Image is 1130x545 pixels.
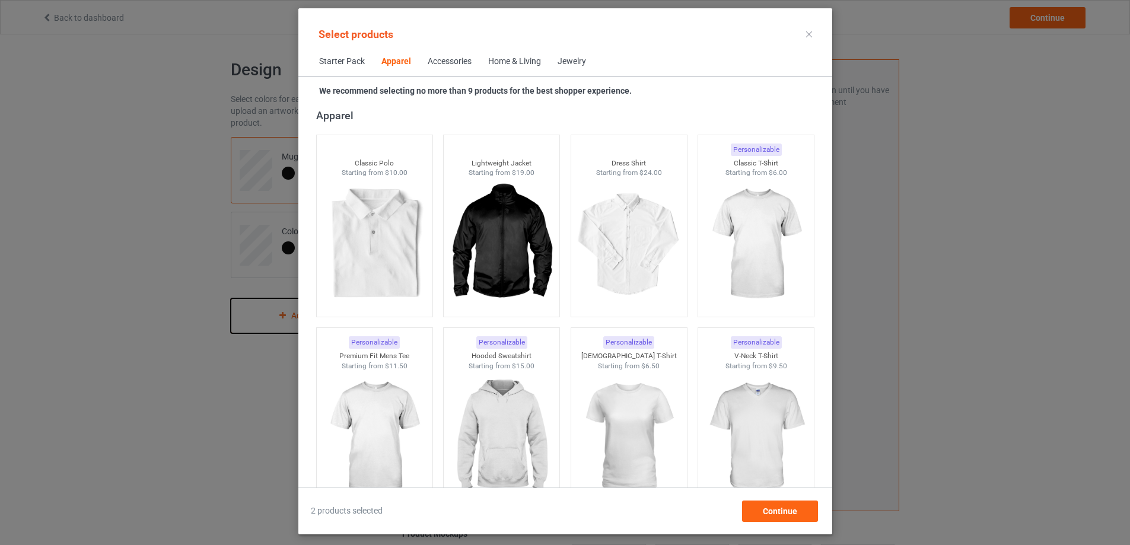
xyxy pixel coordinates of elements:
span: $6.00 [768,168,787,177]
img: regular.jpg [321,371,427,503]
img: regular.jpg [575,371,682,503]
div: Starting from [698,168,814,178]
img: regular.jpg [703,178,809,311]
span: 2 products selected [311,505,383,517]
div: Starting from [316,361,432,371]
div: V-Neck T-Shirt [698,351,814,361]
div: Home & Living [488,56,541,68]
div: Personalizable [603,336,654,349]
div: Apparel [381,56,411,68]
span: $11.50 [384,362,407,370]
div: Starting from [571,168,686,178]
div: Starting from [444,168,559,178]
img: regular.jpg [448,371,555,503]
div: Starting from [316,168,432,178]
div: Starting from [444,361,559,371]
span: $9.50 [768,362,787,370]
div: Jewelry [558,56,586,68]
span: $19.00 [512,168,534,177]
img: regular.jpg [703,371,809,503]
div: Personalizable [730,336,781,349]
span: Continue [762,506,797,516]
div: Classic Polo [316,158,432,168]
div: Personalizable [349,336,400,349]
div: Accessories [428,56,472,68]
strong: We recommend selecting no more than 9 products for the best shopper experience. [319,86,632,95]
img: regular.jpg [321,178,427,311]
div: Classic T-Shirt [698,158,814,168]
span: $24.00 [639,168,661,177]
span: Select products [319,28,393,40]
img: regular.jpg [448,178,555,311]
div: [DEMOGRAPHIC_DATA] T-Shirt [571,351,686,361]
div: Hooded Sweatshirt [444,351,559,361]
div: Starting from [698,361,814,371]
div: Personalizable [476,336,527,349]
div: Starting from [571,361,686,371]
span: Starter Pack [311,47,373,76]
div: Continue [741,501,817,522]
span: $10.00 [384,168,407,177]
div: Lightweight Jacket [444,158,559,168]
div: Premium Fit Mens Tee [316,351,432,361]
span: $15.00 [512,362,534,370]
div: Dress Shirt [571,158,686,168]
span: $6.50 [641,362,660,370]
img: regular.jpg [575,178,682,311]
div: Personalizable [730,144,781,156]
div: Apparel [316,109,819,122]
